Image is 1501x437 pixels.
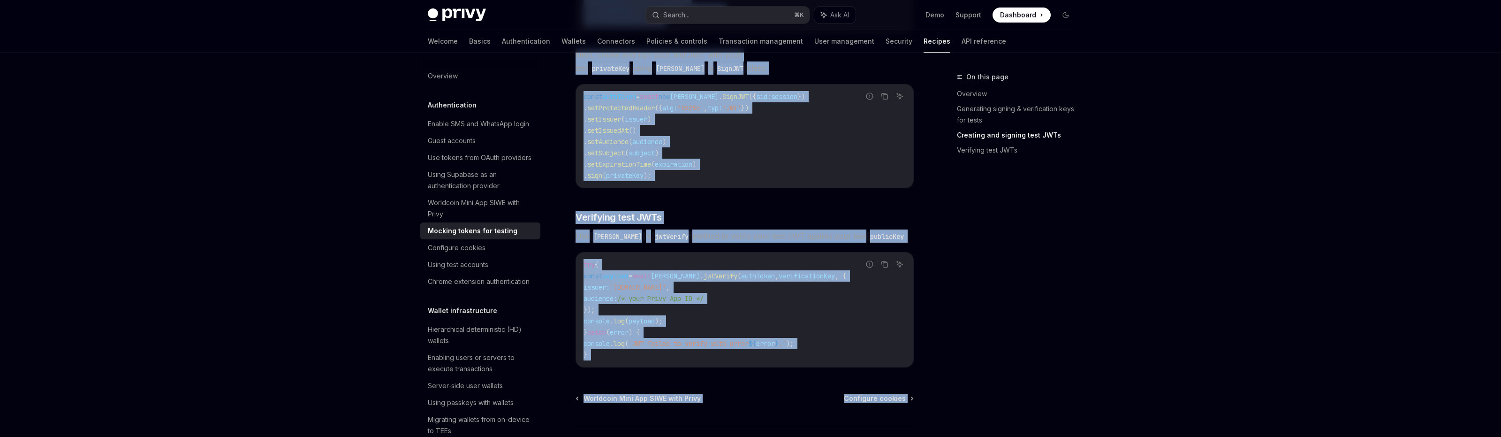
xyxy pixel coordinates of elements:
span: error [610,328,629,337]
div: Using test accounts [428,259,488,270]
a: Basics [469,30,491,53]
h5: Authentication [428,100,477,111]
span: verificationKey [779,272,835,280]
a: Demo [925,10,944,20]
span: audience [632,138,662,146]
span: Ask AI [830,10,849,20]
div: Migrating wallets from on-device to TEEs [428,414,535,437]
a: Recipes [924,30,950,53]
a: privateKey [588,63,633,73]
span: = [636,92,640,101]
span: 'JWT' [722,104,741,112]
span: { [595,261,599,269]
span: . [584,126,587,135]
span: jwtVerify [704,272,737,280]
div: Enable SMS and WhatsApp login [428,118,529,130]
span: ${ [749,339,756,348]
span: setSubject [587,149,625,157]
span: . [610,339,614,348]
span: ( [625,317,629,325]
span: setProtectedHeader [587,104,655,112]
a: Overview [420,68,540,84]
div: Use tokens from OAuth providers [428,152,531,163]
span: [PERSON_NAME] [651,272,700,280]
div: Configure cookies [428,242,485,253]
a: Wallets [561,30,586,53]
span: ) [647,115,651,123]
span: console [584,317,610,325]
div: Search... [663,9,690,21]
span: await [640,92,659,101]
a: Overview [957,86,1081,101]
a: Enable SMS and WhatsApp login [420,115,540,132]
a: Using Supabase as an authentication provider [420,166,540,194]
span: Next, create and sign your test JWT with your test using ’s class. [576,48,914,75]
a: Using passkeys with wallets [420,394,540,411]
span: log [614,317,625,325]
span: new [659,92,670,101]
span: ( [621,115,625,123]
span: ) { [629,328,640,337]
span: ({ [749,92,756,101]
span: session [771,92,797,101]
span: '[DOMAIN_NAME]' [610,283,666,291]
span: } [775,339,779,348]
a: Security [886,30,912,53]
span: .` [779,339,786,348]
span: ); [786,339,794,348]
code: [PERSON_NAME] [652,63,708,74]
span: alg: [662,104,677,112]
span: `JWT failed to verify with error [629,339,749,348]
span: console [584,339,610,348]
span: . [719,92,722,101]
span: payload [602,272,629,280]
span: Use ’s method to verify your test JWT against your test [576,230,914,243]
a: Configure cookies [420,239,540,256]
a: Guest accounts [420,132,540,149]
a: Support [955,10,981,20]
a: SignJWT [713,63,747,73]
span: issuer [625,115,647,123]
div: Mocking tokens for testing [428,225,517,237]
a: Dashboard [993,8,1051,23]
span: Worldcoin Mini App SIWE with Privy [584,394,701,403]
button: Ask AI [814,7,856,23]
button: Copy the contents from the code block [879,90,891,102]
span: , [704,104,707,112]
span: subject [629,149,655,157]
a: Using test accounts [420,256,540,273]
code: publicKey [866,231,908,242]
span: . [584,149,587,157]
span: audience: [584,294,617,303]
span: SignJWT [722,92,749,101]
span: Configure cookies [844,394,906,403]
span: ); [655,317,662,325]
div: Using Supabase as an authentication provider [428,169,535,192]
span: /* your Privy App ID */ [617,294,704,303]
span: . [584,171,587,180]
span: ( [737,272,741,280]
a: Mocking tokens for testing [420,222,540,239]
a: jwtVerify [651,231,692,241]
span: sid: [756,92,771,101]
span: typ: [707,104,722,112]
a: Worldcoin Mini App SIWE with Privy [420,194,540,222]
button: Copy the contents from the code block [879,258,891,270]
span: authToken [602,92,636,101]
code: [PERSON_NAME] [590,231,646,242]
span: ⌘ K [794,11,804,19]
span: }) [741,104,749,112]
span: } [584,351,587,359]
a: Generating signing & verification keys for tests [957,101,1081,128]
div: Server-side user wallets [428,380,503,391]
span: privateKey [606,171,644,180]
span: ); [644,171,651,180]
a: Worldcoin Mini App SIWE with Privy [576,394,701,403]
h5: Wallet infrastructure [428,305,497,316]
span: ) [692,160,696,169]
span: () [629,126,636,135]
span: const [584,92,602,101]
span: , [666,283,670,291]
span: ({ [655,104,662,112]
button: Ask AI [894,258,906,270]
